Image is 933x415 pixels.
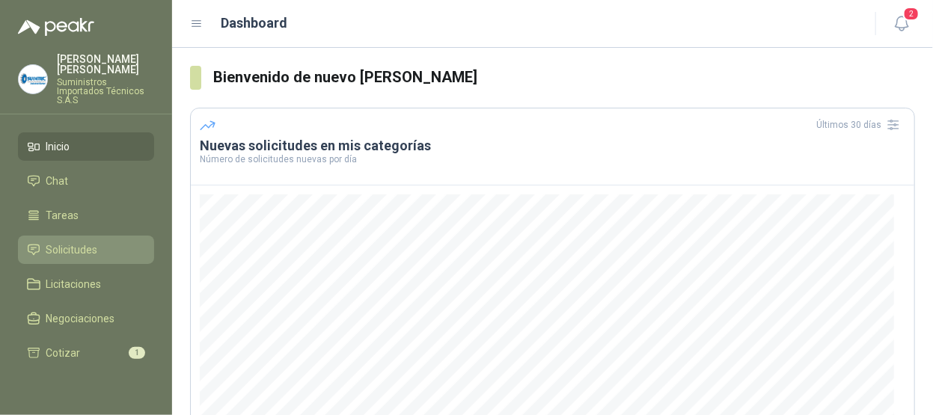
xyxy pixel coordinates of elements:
[200,155,905,164] p: Número de solicitudes nuevas por día
[46,276,102,292] span: Licitaciones
[18,18,94,36] img: Logo peakr
[18,201,154,230] a: Tareas
[18,132,154,161] a: Inicio
[18,304,154,333] a: Negociaciones
[19,65,47,93] img: Company Logo
[46,138,70,155] span: Inicio
[200,137,905,155] h3: Nuevas solicitudes en mis categorías
[816,113,905,137] div: Últimos 30 días
[129,347,145,359] span: 1
[46,173,69,189] span: Chat
[18,339,154,367] a: Cotizar1
[18,270,154,298] a: Licitaciones
[18,167,154,195] a: Chat
[57,54,154,75] p: [PERSON_NAME] [PERSON_NAME]
[46,242,98,258] span: Solicitudes
[888,10,915,37] button: 2
[46,207,79,224] span: Tareas
[46,310,115,327] span: Negociaciones
[18,236,154,264] a: Solicitudes
[221,13,288,34] h1: Dashboard
[46,345,81,361] span: Cotizar
[57,78,154,105] p: Suministros Importados Técnicos S.A.S
[903,7,920,21] span: 2
[213,66,915,89] h3: Bienvenido de nuevo [PERSON_NAME]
